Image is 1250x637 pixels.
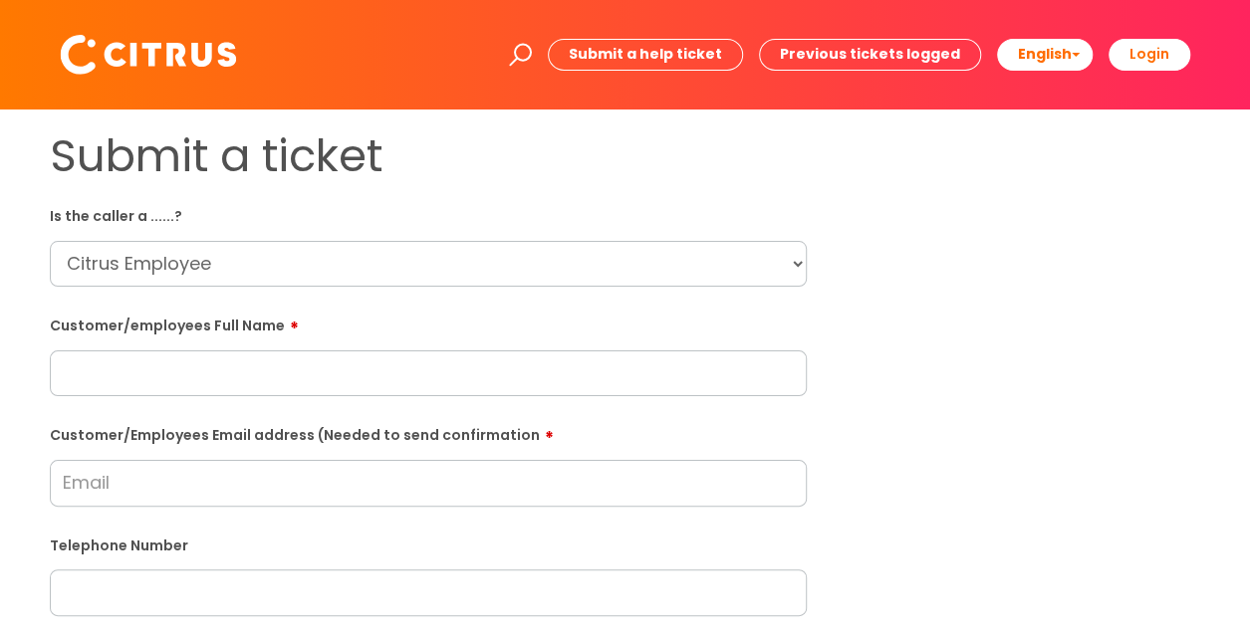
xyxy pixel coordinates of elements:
[1018,44,1072,64] span: English
[759,39,981,70] a: Previous tickets logged
[50,460,807,506] input: Email
[1109,39,1190,70] a: Login
[548,39,743,70] a: Submit a help ticket
[50,533,807,554] label: Telephone Number
[50,420,807,444] label: Customer/Employees Email address (Needed to send confirmation
[1129,44,1169,64] b: Login
[50,129,807,183] h1: Submit a ticket
[50,311,807,334] label: Customer/employees Full Name
[50,204,807,225] label: Is the caller a ......?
